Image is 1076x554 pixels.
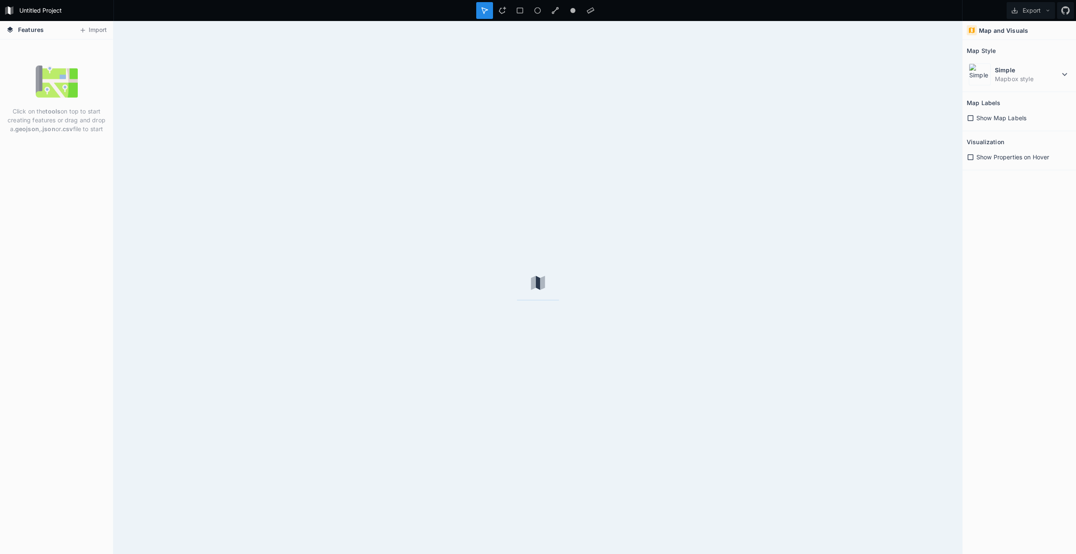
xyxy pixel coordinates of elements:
p: Click on the on top to start creating features or drag and drop a , or file to start [6,107,107,133]
button: Export [1007,2,1055,19]
dd: Mapbox style [995,74,1060,83]
img: empty [36,61,78,103]
h2: Map Style [967,44,996,57]
dt: Simple [995,66,1060,74]
h2: Visualization [967,135,1004,148]
strong: .json [41,125,55,132]
img: Simple [969,63,991,85]
h2: Map Labels [967,96,1000,109]
button: Import [75,24,111,37]
span: Show Properties on Hover [976,153,1049,161]
h4: Map and Visuals [979,26,1028,35]
strong: tools [45,108,61,115]
strong: .geojson [13,125,39,132]
span: Features [18,25,44,34]
strong: .csv [61,125,73,132]
span: Show Map Labels [976,113,1026,122]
